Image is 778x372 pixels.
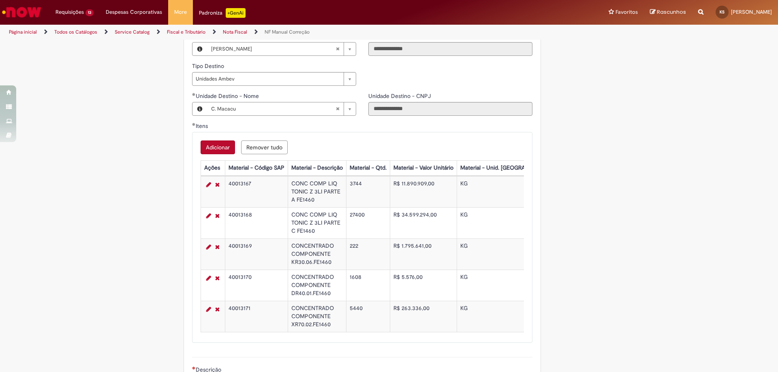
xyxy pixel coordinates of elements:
a: Editar Linha 3 [204,242,213,252]
a: C. MacacuLimpar campo Unidade Destino - Nome [207,102,356,115]
td: 40013170 [225,270,288,301]
abbr: Limpar campo Unidade Destino - Nome [331,102,344,115]
a: Service Catalog [115,29,150,35]
td: R$ 5.576,00 [390,270,457,301]
a: Remover linha 5 [213,304,222,314]
span: 13 [85,9,94,16]
td: R$ 11.890.909,00 [390,176,457,207]
td: 5440 [346,301,390,332]
a: Nota Fiscal [223,29,247,35]
td: R$ 1.795.641,00 [390,238,457,270]
a: Página inicial [9,29,37,35]
button: Add a row for Itens [201,140,235,154]
button: Unidade Destino - Nome, Visualizar este registro C. Macacu [192,102,207,115]
td: CONCENTRADO COMPONENTE XR70.02.FE1460 [288,301,346,332]
th: Ações [201,160,225,175]
a: Remover linha 2 [213,211,222,221]
td: 40013167 [225,176,288,207]
a: Remover linha 1 [213,180,222,189]
span: KS [720,9,725,15]
a: Editar Linha 5 [204,304,213,314]
span: Somente leitura - Unidade Origem - CNPJ [368,32,432,40]
td: R$ 263.336,00 [390,301,457,332]
input: Unidade Origem - CNPJ [368,42,532,56]
td: CONC COMP LIQ TONIC Z 3LI PARTE A FE1460 [288,176,346,207]
th: Material - Código SAP [225,160,288,175]
a: Remover linha 4 [213,273,222,283]
img: ServiceNow [1,4,43,20]
a: Editar Linha 4 [204,273,213,283]
th: Material - Descrição [288,160,346,175]
span: Unidades Ambev [196,72,340,85]
span: Tipo Destino [192,62,226,70]
button: Remove all rows for Itens [241,140,288,154]
span: Necessários [192,366,196,370]
p: +GenAi [226,8,246,18]
span: Obrigatório Preenchido [192,93,196,96]
div: Padroniza [199,8,246,18]
td: 40013168 [225,207,288,238]
a: Fiscal e Tributário [167,29,205,35]
button: Unidade Origem - Nome, Visualizar este registro Arosuco Aromas [192,43,207,55]
td: 27400 [346,207,390,238]
td: CONCENTRADO COMPONENTE KR30.06.FE1460 [288,238,346,270]
td: 3744 [346,176,390,207]
a: Remover linha 3 [213,242,222,252]
a: Editar Linha 1 [204,180,213,189]
td: 40013169 [225,238,288,270]
span: Somente leitura - Unidade Destino - CNPJ [368,92,432,100]
td: R$ 34.599.294,00 [390,207,457,238]
span: [PERSON_NAME] [731,9,772,15]
a: Editar Linha 2 [204,211,213,221]
span: Favoritos [616,8,638,16]
abbr: Limpar campo Unidade Origem - Nome [331,43,344,55]
td: KG [457,207,560,238]
th: Material - Unid. [GEOGRAPHIC_DATA] [457,160,560,175]
td: KG [457,270,560,301]
td: KG [457,301,560,332]
span: More [174,8,187,16]
span: Requisições [56,8,84,16]
td: CONCENTRADO COMPONENTE DR40.01.FE1460 [288,270,346,301]
td: KG [457,238,560,270]
span: Necessários - Unidade Origem - Nome [196,32,260,40]
a: NF Manual Correção [265,29,310,35]
span: Itens [196,122,209,130]
span: Despesas Corporativas [106,8,162,16]
td: 222 [346,238,390,270]
th: Material - Valor Unitário [390,160,457,175]
a: Todos os Catálogos [54,29,97,35]
span: Obrigatório Preenchido [192,123,196,126]
ul: Trilhas de página [6,25,513,40]
td: CONC COMP LIQ TONIC Z 3LI PARTE C FE1460 [288,207,346,238]
td: KG [457,176,560,207]
a: Rascunhos [650,9,686,16]
span: Necessários - Unidade Destino - Nome [196,92,261,100]
span: [PERSON_NAME] [211,43,336,55]
td: 40013171 [225,301,288,332]
span: C. Macacu [211,102,336,115]
th: Material - Qtd. [346,160,390,175]
input: Unidade Destino - CNPJ [368,102,532,116]
td: 1608 [346,270,390,301]
span: Rascunhos [657,8,686,16]
a: [PERSON_NAME]Limpar campo Unidade Origem - Nome [207,43,356,55]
